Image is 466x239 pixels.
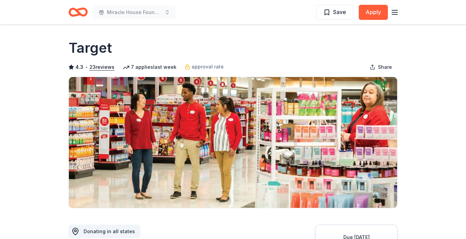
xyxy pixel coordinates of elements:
[316,5,353,20] button: Save
[185,63,224,71] a: approval rate
[75,63,83,71] span: 4.3
[93,5,175,19] button: Miracle House Foundation Tea Fundraiser and Online Auction
[364,60,397,74] button: Share
[192,63,224,71] span: approval rate
[333,8,346,16] span: Save
[89,63,114,71] button: 23reviews
[69,38,112,58] h1: Target
[69,4,88,20] a: Home
[107,8,162,16] span: Miracle House Foundation Tea Fundraiser and Online Auction
[84,228,135,234] span: Donating in all states
[85,64,88,70] span: •
[359,5,388,20] button: Apply
[69,77,397,208] img: Image for Target
[123,63,176,71] div: 7 applies last week
[378,63,392,71] span: Share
